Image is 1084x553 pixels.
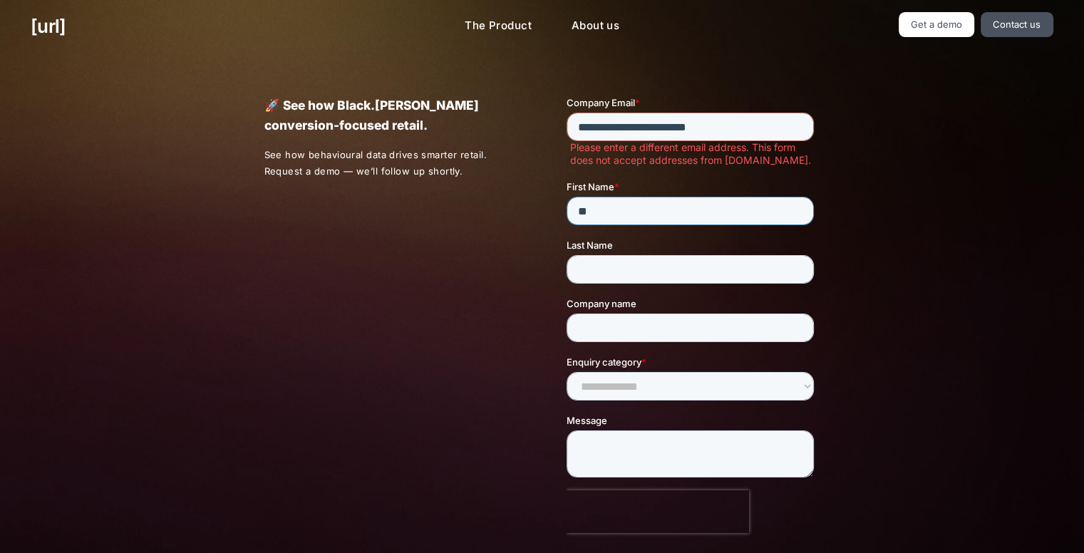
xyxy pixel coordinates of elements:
a: Contact us [981,12,1053,37]
p: See how behavioural data drives smarter retail. Request a demo — we’ll follow up shortly. [264,147,517,180]
a: [URL] [31,12,66,40]
a: About us [560,12,631,40]
a: Get a demo [899,12,975,37]
p: 🚀 See how Black.[PERSON_NAME] conversion-focused retail. [264,95,517,135]
a: The Product [453,12,543,40]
